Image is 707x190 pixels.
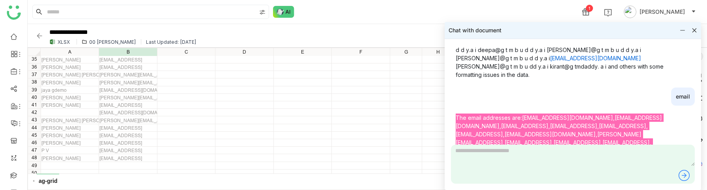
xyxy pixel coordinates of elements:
[624,6,636,18] img: avatar
[58,39,70,45] div: XLSX
[259,9,266,15] img: search-type.svg
[273,6,294,18] img: ask-buddy-normal.svg
[82,39,87,45] img: folder.svg
[586,5,593,12] div: 1
[622,6,698,18] button: [PERSON_NAME]
[550,123,597,129] a: [EMAIL_ADDRESS]
[671,88,695,106] div: email
[146,39,196,45] div: Last Updated: [DATE]
[554,139,601,146] a: [EMAIL_ADDRESS]
[456,114,662,129] a: [EMAIL_ADDRESS][DOMAIN_NAME]
[599,123,646,129] a: [EMAIL_ADDRESS]
[505,131,596,138] a: [EMAIL_ADDRESS][DOMAIN_NAME]
[505,139,552,146] a: [EMAIL_ADDRESS]
[37,174,59,188] span: ag-grid
[456,131,503,138] a: [EMAIL_ADDRESS]
[36,32,43,40] img: back
[501,123,548,129] a: [EMAIL_ADDRESS]
[602,139,650,146] a: [EMAIL_ADDRESS]
[522,114,613,121] a: [EMAIL_ADDRESS][DOMAIN_NAME]
[550,55,641,61] a: [EMAIL_ADDRESS][DOMAIN_NAME]
[640,7,685,16] span: [PERSON_NAME]
[89,39,136,45] div: 00 [PERSON_NAME]
[449,26,501,35] div: Chat with document
[7,6,21,20] img: logo
[604,9,612,17] img: help.svg
[49,39,56,45] img: xlsx.svg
